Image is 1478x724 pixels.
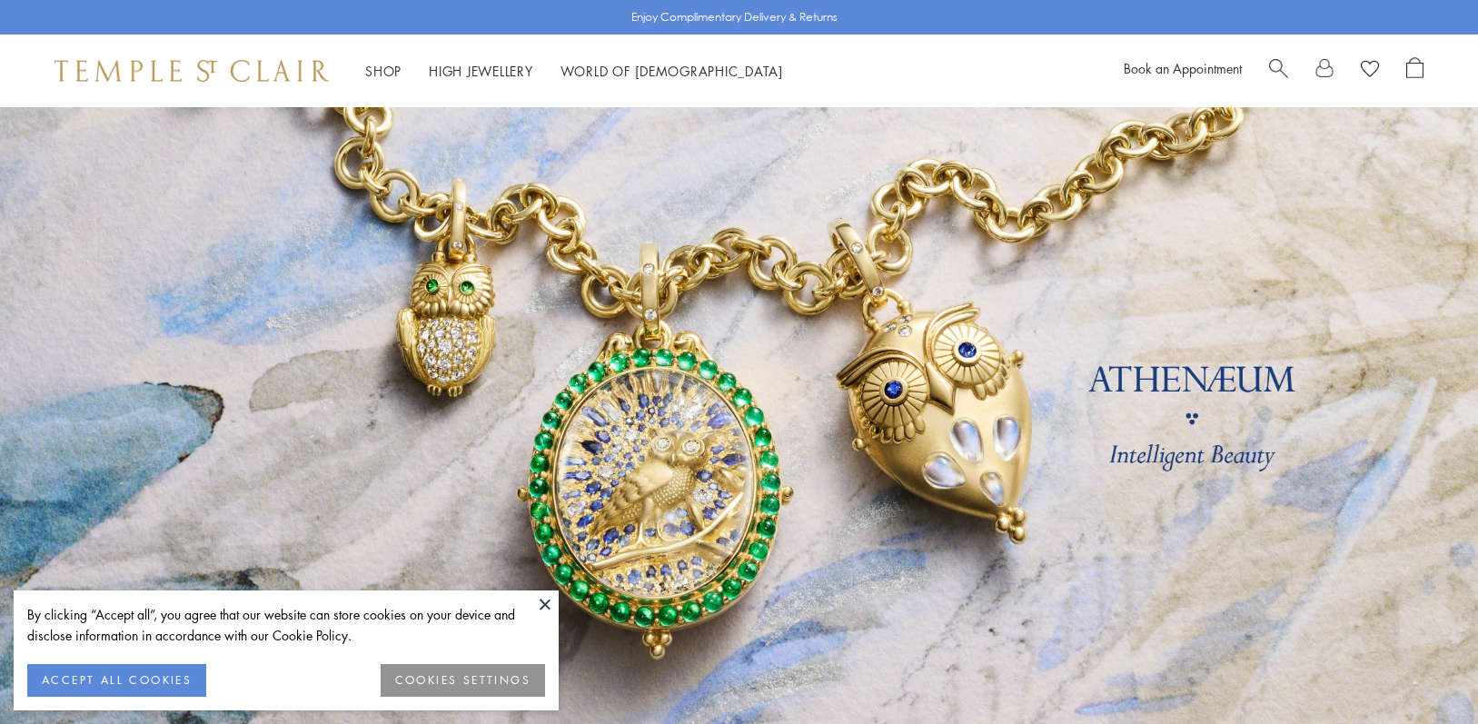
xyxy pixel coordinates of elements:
[560,62,783,80] a: World of [DEMOGRAPHIC_DATA]World of [DEMOGRAPHIC_DATA]
[27,664,206,697] button: ACCEPT ALL COOKIES
[27,604,545,646] div: By clicking “Accept all”, you agree that our website can store cookies on your device and disclos...
[55,60,329,82] img: Temple St. Clair
[1269,57,1288,84] a: Search
[365,60,783,83] nav: Main navigation
[1361,57,1379,84] a: View Wishlist
[1406,57,1423,84] a: Open Shopping Bag
[631,8,838,26] p: Enjoy Complimentary Delivery & Returns
[429,62,533,80] a: High JewelleryHigh Jewellery
[1124,59,1242,77] a: Book an Appointment
[365,62,402,80] a: ShopShop
[381,664,545,697] button: COOKIES SETTINGS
